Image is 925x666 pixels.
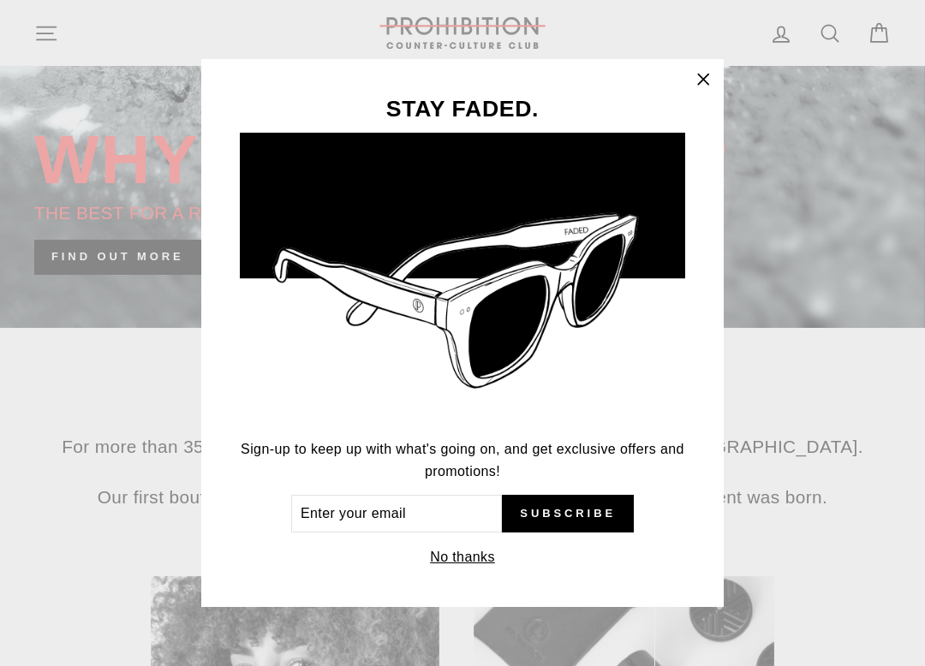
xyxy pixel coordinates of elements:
[520,506,616,521] span: Subscribe
[502,495,634,532] button: Subscribe
[425,545,500,569] button: No thanks
[291,495,502,532] input: Enter your email
[240,98,685,121] h3: STAY FADED.
[240,438,685,482] p: Sign-up to keep up with what's going on, and get exclusive offers and promotions!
